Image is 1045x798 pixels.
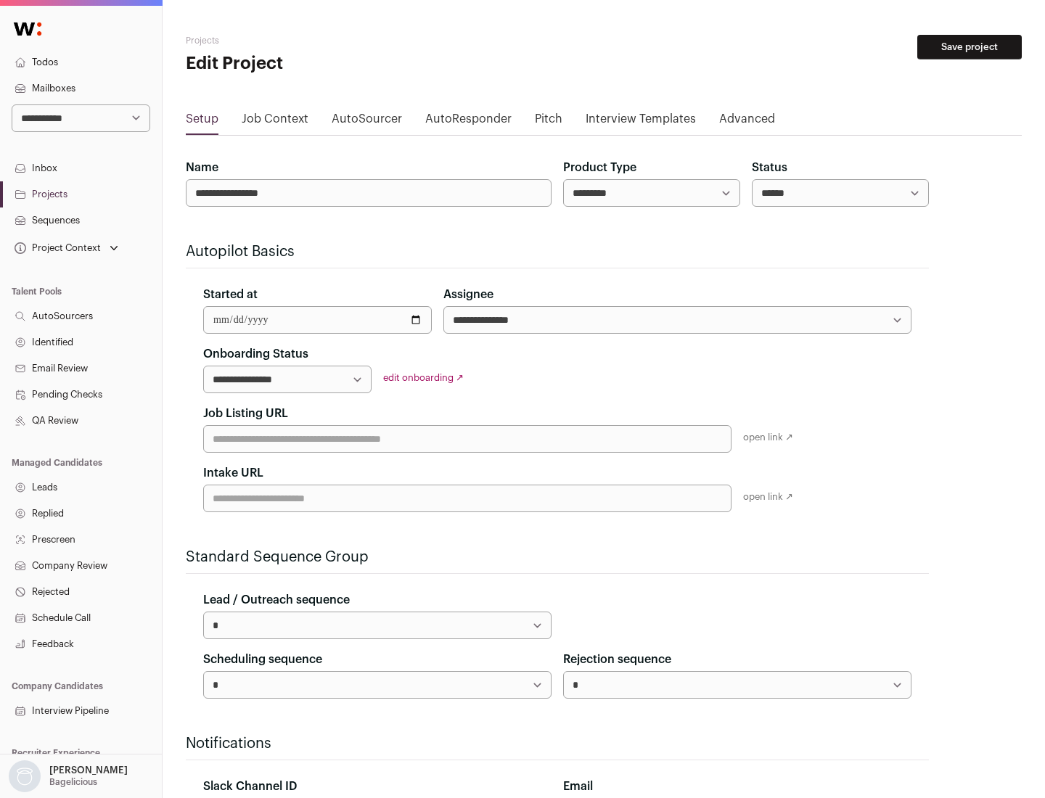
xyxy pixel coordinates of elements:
[563,651,671,668] label: Rejection sequence
[49,776,97,788] p: Bagelicious
[203,345,308,363] label: Onboarding Status
[203,591,350,609] label: Lead / Outreach sequence
[6,760,131,792] button: Open dropdown
[186,242,929,262] h2: Autopilot Basics
[49,765,128,776] p: [PERSON_NAME]
[203,464,263,482] label: Intake URL
[332,110,402,133] a: AutoSourcer
[443,286,493,303] label: Assignee
[719,110,775,133] a: Advanced
[6,15,49,44] img: Wellfound
[12,238,121,258] button: Open dropdown
[186,159,218,176] label: Name
[186,52,464,75] h1: Edit Project
[383,373,464,382] a: edit onboarding ↗
[186,35,464,46] h2: Projects
[563,159,636,176] label: Product Type
[425,110,512,133] a: AutoResponder
[563,778,911,795] div: Email
[12,242,101,254] div: Project Context
[203,405,288,422] label: Job Listing URL
[9,760,41,792] img: nopic.png
[203,286,258,303] label: Started at
[186,110,218,133] a: Setup
[535,110,562,133] a: Pitch
[242,110,308,133] a: Job Context
[917,35,1022,59] button: Save project
[586,110,696,133] a: Interview Templates
[186,733,929,754] h2: Notifications
[186,547,929,567] h2: Standard Sequence Group
[752,159,787,176] label: Status
[203,651,322,668] label: Scheduling sequence
[203,778,297,795] label: Slack Channel ID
